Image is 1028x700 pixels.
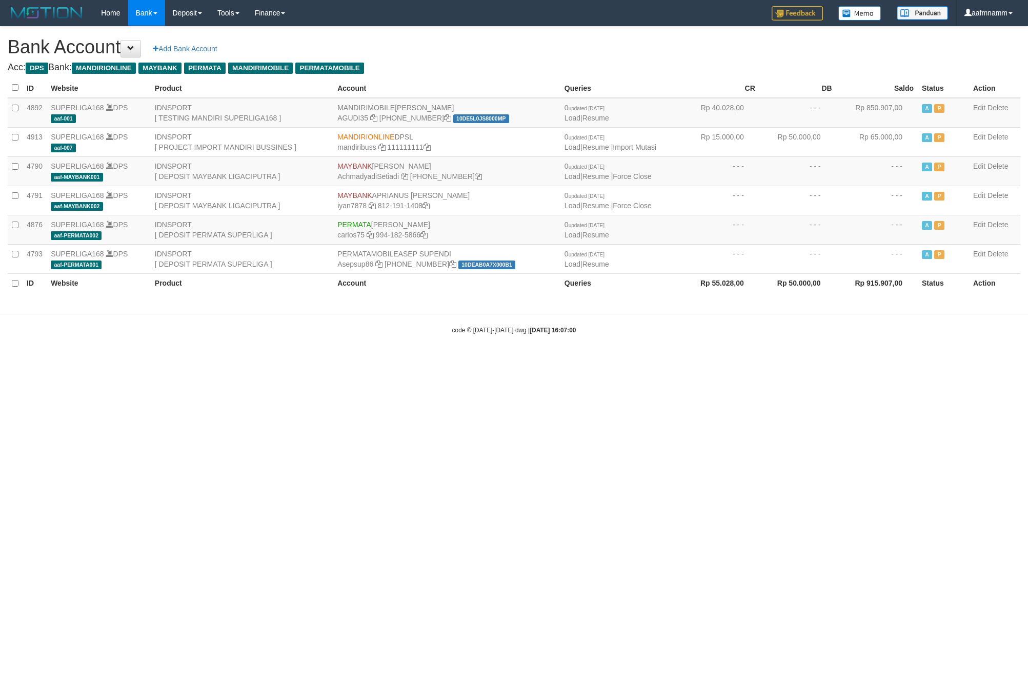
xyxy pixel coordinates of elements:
th: Action [969,273,1020,293]
span: Paused [934,221,944,230]
td: IDNSPORT [ TESTING MANDIRI SUPERLIGA168 ] [151,98,333,128]
a: SUPERLIGA168 [51,133,104,141]
span: 0 [565,133,604,141]
span: DPS [26,63,48,74]
small: code © [DATE]-[DATE] dwg | [452,327,576,334]
span: Paused [934,250,944,259]
span: aaf-PERMATA001 [51,261,102,269]
td: IDNSPORT [ PROJECT IMPORT MANDIRI BUSSINES ] [151,127,333,156]
td: Rp 50.000,00 [759,127,836,156]
td: IDNSPORT [ DEPOSIT PERMATA SUPERLIGA ] [151,244,333,273]
span: Active [922,250,932,259]
td: IDNSPORT [ DEPOSIT MAYBANK LIGACIPUTRA ] [151,186,333,215]
th: Product [151,273,333,293]
td: [PERSON_NAME] 994-182-5866 [333,215,560,244]
a: Load [565,114,580,122]
span: Active [922,192,932,201]
td: APRIANUS [PERSON_NAME] 812-191-1408 [333,186,560,215]
th: Website [47,273,151,293]
span: updated [DATE] [569,164,604,170]
a: Load [565,202,580,210]
th: Rp 50.000,00 [759,273,836,293]
td: IDNSPORT [ DEPOSIT PERMATA SUPERLIGA ] [151,215,333,244]
td: DPS [47,244,151,273]
th: Queries [560,273,682,293]
a: SUPERLIGA168 [51,250,104,258]
a: Load [565,143,580,151]
span: | | [565,162,652,181]
span: aaf-PERMATA002 [51,231,102,240]
td: - - - [682,156,759,186]
img: panduan.png [897,6,948,20]
td: 4876 [23,215,47,244]
span: updated [DATE] [569,223,604,228]
a: Edit [973,162,985,170]
a: SUPERLIGA168 [51,162,104,170]
td: [PERSON_NAME] [PHONE_NUMBER] [333,156,560,186]
span: Active [922,221,932,230]
a: Resume [582,114,609,122]
th: Account [333,273,560,293]
a: Resume [582,202,609,210]
td: - - - [682,215,759,244]
span: | | [565,191,652,210]
span: aaf-007 [51,144,76,152]
a: iyan7878 [337,202,367,210]
strong: [DATE] 16:07:00 [530,327,576,334]
td: DPS [47,156,151,186]
td: 4892 [23,98,47,128]
a: Delete [987,162,1008,170]
span: MAYBANK [337,191,372,199]
td: 4790 [23,156,47,186]
a: Add Bank Account [146,40,224,57]
td: DPS [47,215,151,244]
a: Resume [582,172,609,181]
span: PERMATA [337,221,371,229]
th: Website [47,78,151,98]
th: Action [969,78,1020,98]
td: - - - [759,98,836,128]
td: - - - [682,186,759,215]
a: Load [565,172,580,181]
td: - - - [759,156,836,186]
td: Rp 65.000,00 [836,127,918,156]
a: AchmadyadiSetiadi [337,172,399,181]
h1: Bank Account [8,37,1020,57]
span: MANDIRIONLINE [337,133,394,141]
span: | [565,221,609,239]
th: Product [151,78,333,98]
a: Resume [582,260,609,268]
span: Active [922,133,932,142]
span: MANDIRIMOBILE [337,104,395,112]
img: MOTION_logo.png [8,5,86,21]
span: Active [922,163,932,171]
a: Resume [582,231,609,239]
span: 0 [565,191,604,199]
span: aaf-MAYBANK002 [51,202,103,211]
h4: Acc: Bank: [8,63,1020,73]
td: - - - [836,186,918,215]
span: Active [922,104,932,113]
span: | [565,250,609,268]
a: Delete [987,104,1008,112]
td: 4793 [23,244,47,273]
td: DPSL 111111111 [333,127,560,156]
span: MAYBANK [138,63,182,74]
a: Delete [987,191,1008,199]
img: Button%20Memo.svg [838,6,881,21]
td: DPS [47,186,151,215]
a: mandiribuss [337,143,376,151]
td: - - - [759,244,836,273]
span: Paused [934,163,944,171]
span: 0 [565,221,604,229]
span: PERMATA [184,63,226,74]
span: | | [565,133,656,151]
a: Force Close [613,202,651,210]
td: DPS [47,127,151,156]
th: Rp 55.028,00 [682,273,759,293]
th: Status [918,78,969,98]
th: Rp 915.907,00 [836,273,918,293]
span: Paused [934,104,944,113]
a: SUPERLIGA168 [51,191,104,199]
td: - - - [682,244,759,273]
